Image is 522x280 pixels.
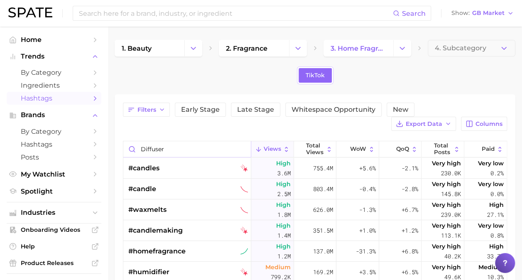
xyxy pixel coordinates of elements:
[240,185,248,193] img: tiktok sustained decliner
[123,241,507,262] button: #homefragrancetiktok sustained riserHigh1.2m137.0m-31.3%+6.8%Very high40.2kHigh33.7%
[432,158,461,168] span: Very high
[444,251,461,261] span: 40.2k
[449,8,516,19] button: ShowGB Market
[313,163,333,173] span: 755.4m
[422,141,464,157] button: Total Posts
[276,179,291,189] span: High
[313,246,333,256] span: 137.0m
[123,141,251,157] input: Search in home fragrance
[306,72,325,79] span: TikTok
[264,146,281,152] span: Views
[122,44,152,52] span: 1. beauty
[21,259,87,267] span: Product Releases
[128,246,186,256] span: #homefragrance
[7,79,101,92] a: Ingredients
[475,120,502,128] span: Columns
[219,40,289,56] a: 2. fragrance
[7,66,101,79] a: by Category
[123,220,507,241] button: #candlemakingtiktok falling starHigh1.4m351.5m+1.0%+1.2%Very high113.1kVery low0.8%
[240,248,248,255] img: tiktok sustained riser
[402,205,418,215] span: +6.7%
[21,111,87,119] span: Brands
[432,200,461,210] span: Very high
[251,141,294,157] button: Views
[432,221,461,231] span: Very high
[402,10,426,17] span: Search
[21,128,87,135] span: by Category
[432,262,461,272] span: Very high
[478,262,504,272] span: Medium
[428,40,515,56] button: 4. Subcategory
[277,210,291,220] span: 1.8m
[441,231,461,241] span: 113.1k
[461,117,507,131] button: Columns
[7,109,101,121] button: Brands
[432,179,461,189] span: Very high
[313,205,333,215] span: 626.0m
[359,226,376,236] span: +1.0%
[240,165,248,172] img: tiktok falling star
[21,69,87,76] span: by Category
[21,153,87,161] span: Posts
[128,226,183,236] span: #candlemaking
[21,36,87,44] span: Home
[289,40,307,56] button: Change Category
[7,138,101,151] a: Hashtags
[472,11,505,15] span: GB Market
[294,141,337,157] button: Total Views
[21,94,87,102] span: Hashtags
[356,246,376,256] span: -31.3%
[359,267,376,277] span: +3.5%
[128,267,169,277] span: #humidifier
[7,240,101,253] a: Help
[21,226,87,233] span: Onboarding Videos
[478,158,504,168] span: Very low
[396,146,409,152] span: QoQ
[441,210,461,220] span: 239.0k
[21,81,87,89] span: Ingredients
[128,184,156,194] span: #candle
[306,142,324,155] span: Total Views
[123,179,507,199] button: #candletiktok sustained declinerHigh2.5m803.4m-0.4%-2.8%Very high145.8kVery low0.0%
[402,184,418,194] span: -2.8%
[441,189,461,199] span: 145.8k
[276,158,291,168] span: High
[350,146,366,152] span: WoW
[240,268,248,276] img: tiktok falling star
[402,163,418,173] span: -2.1%
[441,168,461,178] span: 230.0k
[432,241,461,251] span: Very high
[21,170,87,178] span: My Watchlist
[277,231,291,241] span: 1.4m
[299,68,332,83] a: TikTok
[464,141,507,157] button: Paid
[21,140,87,148] span: Hashtags
[7,257,101,269] a: Product Releases
[487,251,504,261] span: 33.7%
[21,243,87,250] span: Help
[451,11,470,15] span: Show
[359,205,376,215] span: -1.3%
[331,44,386,52] span: 3. home fragrance
[123,158,507,179] button: #candlestiktok falling starHigh3.6m755.4m+5.6%-2.1%Very high230.0kVery low0.2%
[402,226,418,236] span: +1.2%
[435,44,486,52] span: 4. Subcategory
[402,267,418,277] span: +6.5%
[123,199,507,220] button: #waxmeltstiktok sustained declinerHigh1.8m626.0m-1.3%+6.7%Very high239.0kHigh27.1%
[478,221,504,231] span: Very low
[482,146,495,152] span: Paid
[240,227,248,234] img: tiktok falling star
[490,189,504,199] span: 0.0%
[123,103,170,117] button: Filters
[478,179,504,189] span: Very low
[181,106,220,113] span: Early Stage
[292,106,375,113] span: Whitespace Opportunity
[391,117,456,131] button: Export Data
[277,251,291,261] span: 1.2m
[7,151,101,164] a: Posts
[7,125,101,138] a: by Category
[128,205,167,215] span: #waxmelts
[406,120,442,128] span: Export Data
[265,262,291,272] span: Medium
[276,200,291,210] span: High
